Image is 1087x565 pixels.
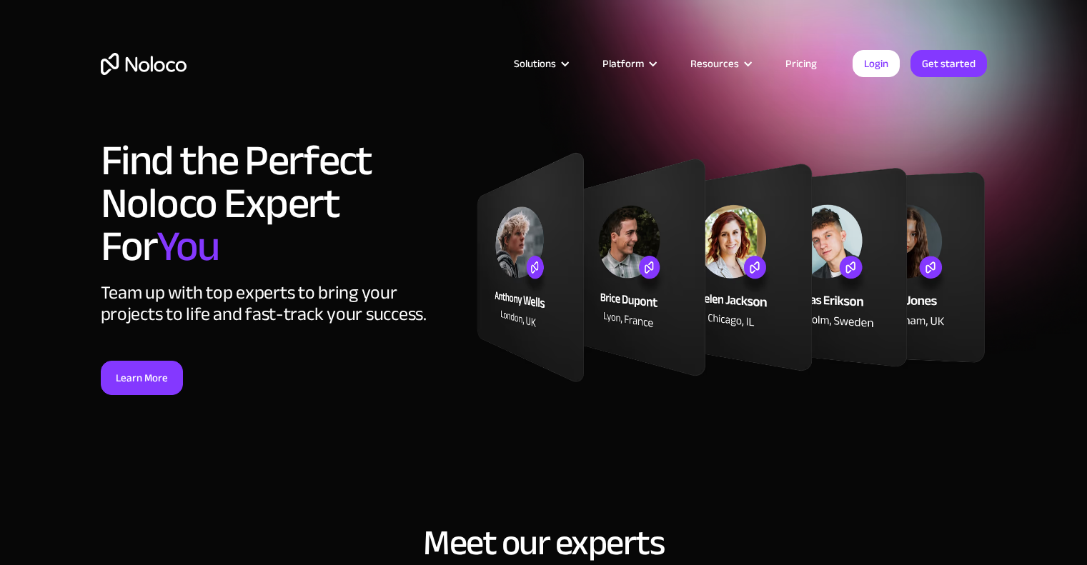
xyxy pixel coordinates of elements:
a: Login [853,50,900,77]
div: Team up with top experts to bring your projects to life and fast-track your success. [101,282,462,325]
span: You [157,206,219,286]
a: home [101,53,187,75]
a: Learn More [101,361,183,395]
div: Resources [672,54,768,73]
div: Solutions [514,54,556,73]
div: Solutions [496,54,585,73]
div: Resources [690,54,739,73]
a: Get started [910,50,987,77]
h2: Meet our experts [101,524,987,562]
a: Pricing [768,54,835,73]
div: Platform [585,54,672,73]
h1: Find the Perfect Noloco Expert For [101,139,462,268]
div: Platform [602,54,644,73]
